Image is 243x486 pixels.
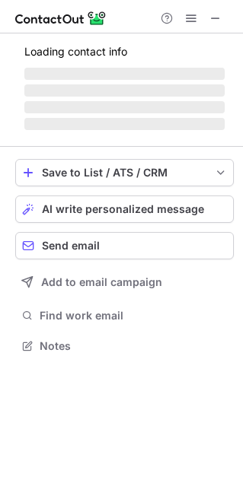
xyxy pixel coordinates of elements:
[15,195,234,223] button: AI write personalized message
[42,240,100,252] span: Send email
[15,159,234,186] button: save-profile-one-click
[24,68,225,80] span: ‌
[15,232,234,259] button: Send email
[40,309,228,322] span: Find work email
[24,118,225,130] span: ‌
[15,9,107,27] img: ContactOut v5.3.10
[15,335,234,357] button: Notes
[41,276,162,288] span: Add to email campaign
[15,268,234,296] button: Add to email campaign
[24,46,225,58] p: Loading contact info
[15,305,234,326] button: Find work email
[42,167,207,179] div: Save to List / ATS / CRM
[24,101,225,113] span: ‌
[24,84,225,97] span: ‌
[40,339,228,353] span: Notes
[42,203,204,215] span: AI write personalized message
